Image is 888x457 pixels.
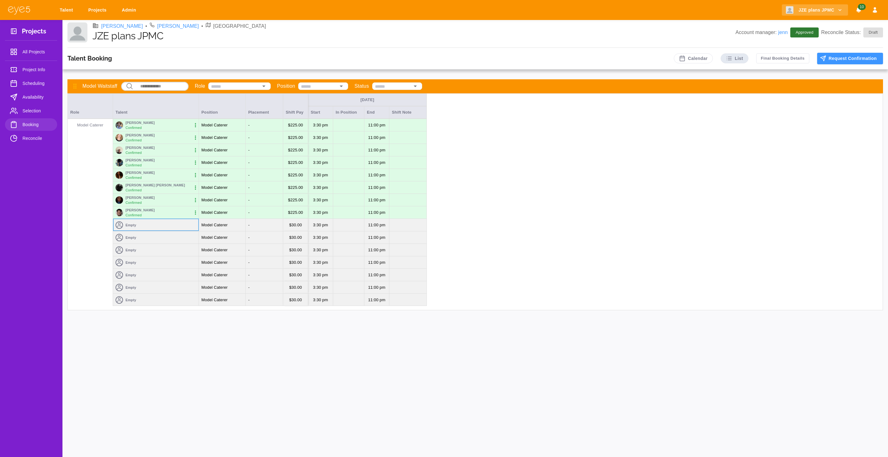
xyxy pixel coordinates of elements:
p: 11:00 PM [363,121,390,129]
li: • [146,22,147,30]
p: Empty [126,222,136,228]
img: 687b3fc0-42bb-11ef-a04b-5bf94ed21a41 [116,146,123,154]
p: 11:00 PM [363,196,390,204]
p: - [248,272,249,278]
p: $ 30.00 [289,247,302,253]
p: $ 30.00 [289,272,302,278]
p: Model Caterer [201,209,228,216]
p: 3:30 PM [308,233,333,242]
p: 11:00 PM [363,296,390,304]
p: Empty [126,247,136,253]
a: jenn [778,30,788,35]
p: 3:30 PM [308,159,333,167]
p: Empty [126,272,136,278]
p: Model Caterer [201,247,228,253]
p: Empty [126,297,136,302]
p: 3:30 PM [308,134,333,142]
button: Open [411,82,420,91]
p: $ 225.00 [288,135,303,141]
p: Empty [126,285,136,290]
p: 3:30 PM [308,258,333,267]
h1: JZE plans JPMC [92,30,735,42]
img: Client logo [67,22,87,42]
img: 56a50450-9542-11ef-9284-e5c13e26f8f3 [116,171,123,179]
a: [PERSON_NAME] [101,22,143,30]
p: Model Caterer [201,184,228,191]
p: - [248,122,249,128]
p: 11:00 PM [363,184,390,192]
div: [DATE] [311,97,424,103]
p: [PERSON_NAME] [126,120,155,125]
button: Notifications [853,4,864,16]
img: 13965b60-f39d-11ee-9815-3f266e522641 [116,134,123,141]
p: - [248,160,249,166]
p: $ 225.00 [288,209,303,216]
p: Confirmed [126,175,142,180]
p: 11:00 PM [363,146,390,154]
p: Confirmed [126,188,142,193]
a: Admin [118,4,142,16]
span: Project Info [22,66,52,73]
div: Start [308,106,333,119]
p: Empty [126,260,136,265]
p: 3:30 PM [308,209,333,217]
p: [PERSON_NAME] [126,170,155,175]
div: Position [199,94,246,119]
button: Calendar [674,53,713,63]
div: In Position [333,106,364,119]
p: 3:30 PM [308,196,333,204]
a: Booking [5,118,57,131]
span: Reconcile [22,135,52,142]
p: Model Caterer [201,172,228,178]
p: $ 30.00 [289,259,302,266]
div: Shift Note [389,106,427,119]
p: - [248,184,249,191]
a: Projects [84,4,113,16]
p: - [248,147,249,153]
h3: Talent Booking [67,55,112,62]
p: - [248,135,249,141]
button: Open [337,82,346,91]
div: Role [68,94,113,119]
img: eye5 [7,6,31,15]
p: $ 30.00 [289,234,302,241]
p: [PERSON_NAME] [126,195,155,200]
p: 11:00 PM [363,209,390,217]
span: Booking [22,121,52,128]
button: List [721,53,748,63]
p: Confirmed [126,163,142,168]
p: - [248,172,249,178]
a: [PERSON_NAME] [157,22,199,30]
div: Shift Pay [283,94,308,119]
p: $ 225.00 [288,122,303,128]
p: Model Caterer [201,147,228,153]
span: Availability [22,93,52,101]
p: [PERSON_NAME] [126,207,155,213]
a: Reconcile [5,132,57,145]
p: - [248,209,249,216]
p: Account manager: [735,29,788,36]
p: Model Caterer [201,234,228,241]
img: ff937e70-ab59-11ef-9284-e5c13e26f8f3 [116,184,123,191]
p: Model Caterer [201,197,228,203]
p: 11:00 PM [363,258,390,267]
p: 11:00 PM [363,221,390,229]
p: 3:30 PM [308,246,333,254]
p: Confirmed [126,125,142,130]
p: Empty [126,235,136,240]
p: 3:30 PM [308,271,333,279]
div: Talent [113,94,199,119]
p: Confirmed [126,213,142,218]
p: Model Caterer [201,135,228,141]
p: Model Caterer [201,222,228,228]
p: Model Waitstaff [82,82,117,90]
p: Reconcile Status: [821,27,883,37]
p: Status [354,82,369,90]
span: Draft [865,29,881,36]
span: 10 [858,4,866,10]
p: [PERSON_NAME] [126,132,155,138]
p: Model Caterer [201,272,228,278]
img: ba3e2d20-496b-11ef-a04b-5bf94ed21a41 [116,159,123,166]
p: - [248,222,249,228]
p: - [248,247,249,253]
